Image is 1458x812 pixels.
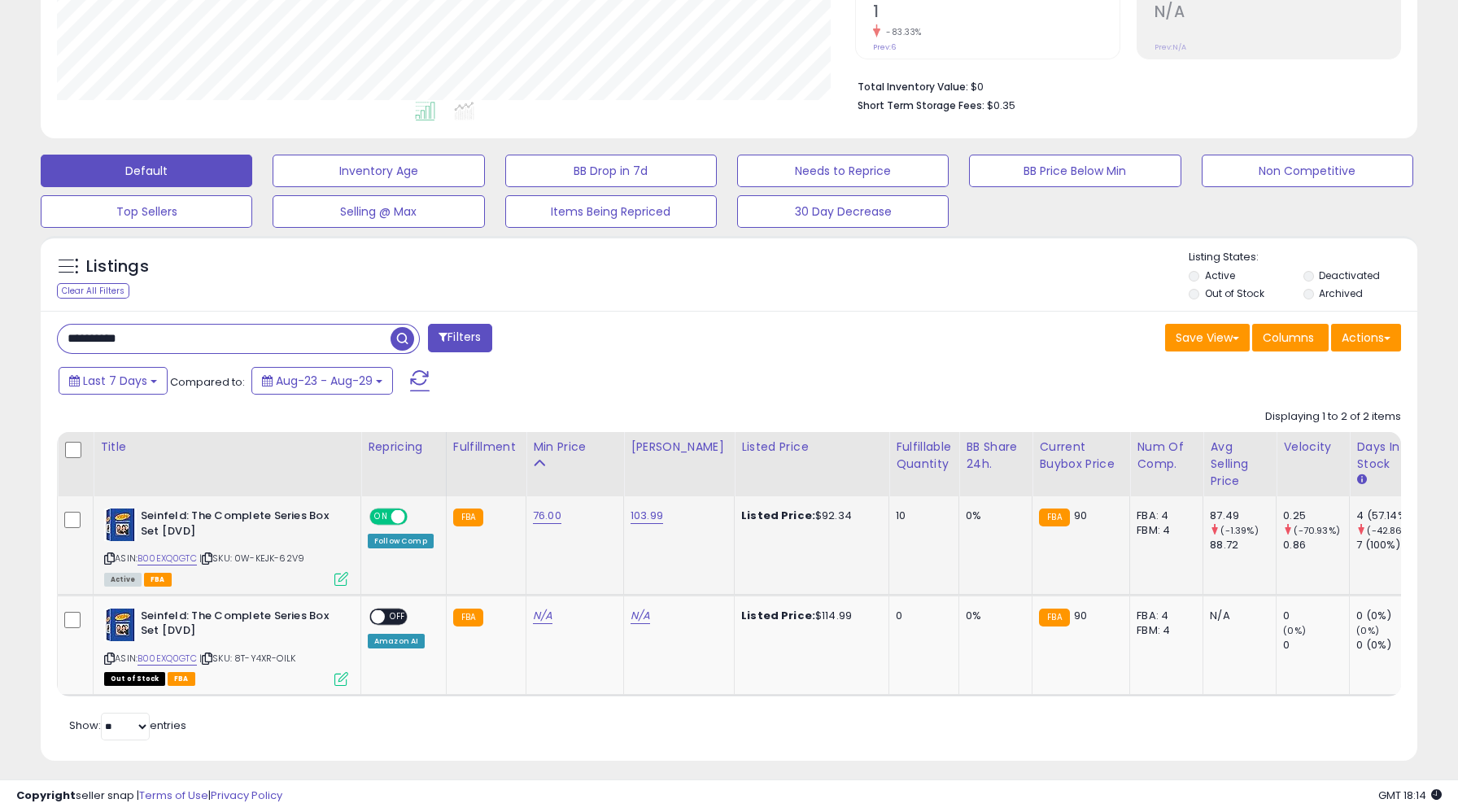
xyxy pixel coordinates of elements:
div: $114.99 [741,609,876,623]
p: Listing States: [1189,250,1417,265]
div: Velocity [1283,439,1342,456]
small: FBA [1039,509,1069,526]
small: FBA [453,509,483,526]
div: Repricing [368,439,439,456]
span: Columns [1263,330,1314,346]
label: Archived [1319,286,1363,300]
button: Aug-23 - Aug-29 [251,367,393,395]
div: 88.72 [1210,538,1276,552]
b: Seinfeld: The Complete Series Box Set [DVD] [141,509,338,543]
div: ASIN: [104,609,348,684]
div: 0.86 [1283,538,1349,552]
div: seller snap | | [16,788,282,804]
div: BB Share 24h. [966,439,1025,473]
span: $0.35 [987,98,1015,113]
div: 7 (100%) [1356,538,1422,552]
b: Listed Price: [741,608,815,623]
label: Active [1205,268,1235,282]
button: Default [41,155,252,187]
a: B00EXQ0GTC [138,652,197,666]
span: 90 [1074,608,1087,623]
h5: Listings [86,255,149,278]
a: 103.99 [631,508,663,524]
label: Deactivated [1319,268,1380,282]
div: 0% [966,609,1019,623]
a: N/A [631,608,650,624]
div: [PERSON_NAME] [631,439,727,456]
small: (-42.86%) [1367,524,1413,537]
div: Clear All Filters [57,283,129,299]
small: Prev: 6 [873,42,896,52]
button: BB Price Below Min [969,155,1181,187]
button: Selling @ Max [273,195,484,228]
div: Displaying 1 to 2 of 2 items [1265,409,1401,425]
small: (-70.93%) [1294,524,1339,537]
div: Title [100,439,354,456]
div: $92.34 [741,509,876,523]
div: Listed Price [741,439,882,456]
small: (-1.39%) [1220,524,1258,537]
div: 0% [966,509,1019,523]
span: | SKU: 8T-Y4XR-OILK [199,652,295,665]
span: ON [371,510,391,524]
button: Items Being Repriced [505,195,717,228]
div: N/A [1210,609,1264,623]
small: Prev: N/A [1155,42,1186,52]
span: FBA [168,672,195,686]
h2: N/A [1155,2,1400,24]
img: 51gGh7tePuL._SL40_.jpg [104,609,137,641]
div: Follow Comp [368,534,434,548]
span: All listings that are currently out of stock and unavailable for purchase on Amazon [104,672,165,686]
div: 4 (57.14%) [1356,509,1422,523]
button: Inventory Age [273,155,484,187]
button: Last 7 Days [59,367,168,395]
span: 2025-09-6 18:14 GMT [1378,788,1442,803]
div: FBM: 4 [1137,523,1190,538]
small: Days In Stock. [1356,473,1366,487]
strong: Copyright [16,788,76,803]
button: Columns [1252,324,1329,351]
small: (0%) [1356,624,1379,637]
label: Out of Stock [1205,286,1264,300]
div: 0.25 [1283,509,1349,523]
small: (0%) [1283,624,1306,637]
div: Min Price [533,439,617,456]
div: 0 [896,609,946,623]
img: 51gGh7tePuL._SL40_.jpg [104,509,137,541]
small: -83.33% [880,26,922,38]
div: 87.49 [1210,509,1276,523]
small: FBA [453,609,483,626]
span: OFF [385,609,411,623]
li: $0 [858,76,1389,95]
button: BB Drop in 7d [505,155,717,187]
b: Total Inventory Value: [858,80,968,94]
div: Days In Stock [1356,439,1416,473]
span: FBA [144,573,172,587]
a: 76.00 [533,508,561,524]
b: Seinfeld: The Complete Series Box Set [DVD] [141,609,338,643]
button: Top Sellers [41,195,252,228]
div: 0 [1283,609,1349,623]
a: B00EXQ0GTC [138,552,197,565]
span: Aug-23 - Aug-29 [276,373,373,389]
button: Needs to Reprice [737,155,949,187]
div: 0 (0%) [1356,638,1422,653]
b: Listed Price: [741,508,815,523]
span: Show: entries [69,718,186,733]
div: 10 [896,509,946,523]
button: Actions [1331,324,1401,351]
div: 0 (0%) [1356,609,1422,623]
h2: 1 [873,2,1119,24]
div: Num of Comp. [1137,439,1196,473]
small: FBA [1039,609,1069,626]
div: FBA: 4 [1137,509,1190,523]
a: Privacy Policy [211,788,282,803]
a: N/A [533,608,552,624]
button: Non Competitive [1202,155,1413,187]
div: Fulfillment [453,439,519,456]
span: | SKU: 0W-KEJK-62V9 [199,552,304,565]
div: FBA: 4 [1137,609,1190,623]
button: Filters [428,324,491,352]
b: Short Term Storage Fees: [858,98,984,112]
div: Amazon AI [368,634,425,648]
